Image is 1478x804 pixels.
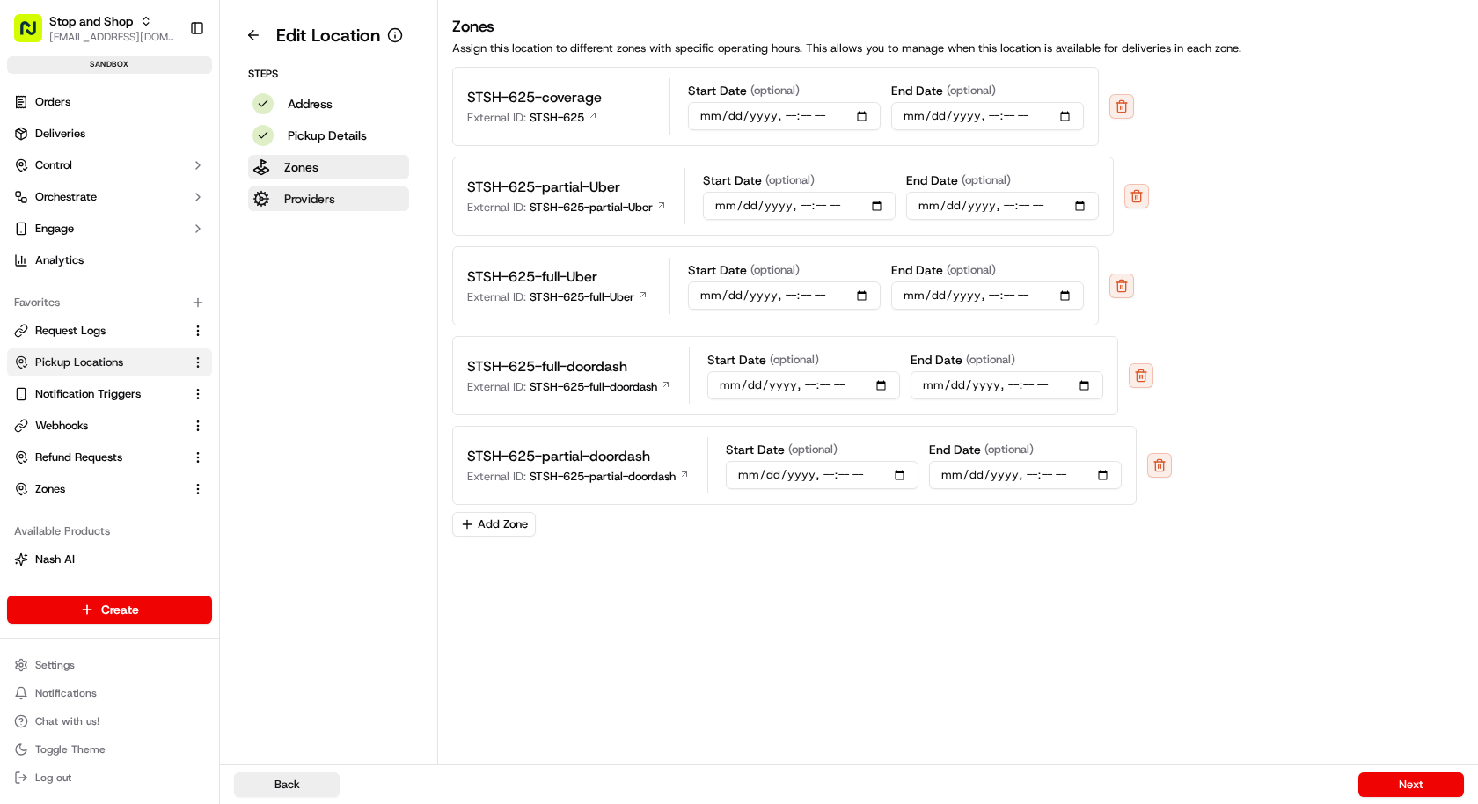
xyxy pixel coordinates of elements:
p: STSH-625-full-doordash [530,379,657,395]
a: STSH-625-partial-Uber [530,200,667,216]
button: Engage [7,215,212,243]
button: Add Zone [452,512,536,537]
p: STSH-625-partial-Uber [530,200,653,216]
p: STSH-625-partial-doordash [530,469,676,485]
span: (optional) [962,172,1011,188]
div: sandbox [7,56,212,74]
label: Start Date [688,262,800,278]
button: Orchestrate [7,183,212,211]
div: We're available if you need us! [60,185,223,199]
p: STSH-625-partial-Uber [467,177,620,198]
img: Nash [18,17,53,52]
button: Stop and Shop[EMAIL_ADDRESS][DOMAIN_NAME] [7,7,182,49]
label: End Date [891,83,996,99]
p: STSH-625-full-Uber [530,289,634,305]
a: 💻API Documentation [142,247,289,279]
span: Notification Triggers [35,386,141,402]
span: API Documentation [166,254,282,272]
p: External ID: [467,200,526,216]
p: External ID: [467,289,526,305]
a: Notification Triggers [14,386,184,402]
span: Analytics [35,252,84,268]
button: Pickup Details [248,123,409,148]
a: Refund Requests [14,450,184,465]
a: Powered byPylon [124,296,213,311]
p: STSH-625-coverage [467,87,602,108]
button: Zones [7,475,212,503]
button: Zones [248,155,409,179]
label: Start Date [726,442,838,457]
a: STSH-625-full-doordash [530,379,671,395]
button: Stop and Shop [49,12,133,30]
label: End Date [929,442,1034,457]
span: Notifications [35,686,97,700]
span: (optional) [765,172,815,188]
span: Orders [35,94,70,110]
a: Zones [14,481,184,497]
p: Assign this location to different zones with specific operating hours. This allows you to manage ... [452,40,1464,56]
div: 📗 [18,256,32,270]
button: Request Logs [7,317,212,345]
button: Webhooks [7,412,212,440]
span: (optional) [966,352,1015,368]
a: Webhooks [14,418,184,434]
span: (optional) [750,262,800,278]
p: External ID: [467,469,526,485]
button: Control [7,151,212,179]
span: Deliveries [35,126,85,142]
button: Notification Triggers [7,380,212,408]
label: End Date [891,262,996,278]
p: Pickup Details [288,127,367,144]
span: (optional) [947,262,996,278]
div: Available Products [7,517,212,545]
p: Providers [284,190,335,208]
div: Favorites [7,289,212,317]
span: Pickup Locations [35,354,123,370]
div: Start new chat [60,167,289,185]
p: STSH-625-partial-doordash [467,446,650,467]
button: Providers [248,186,409,211]
button: Settings [7,653,212,677]
button: Address [248,91,409,116]
span: Chat with us! [35,714,99,728]
button: Pickup Locations [7,348,212,376]
a: Deliveries [7,120,212,148]
a: STSH-625 [530,110,598,126]
a: 📗Knowledge Base [11,247,142,279]
button: Next [1358,772,1464,797]
div: 💻 [149,256,163,270]
a: Nash AI [14,552,205,567]
button: Log out [7,765,212,790]
span: Refund Requests [35,450,122,465]
p: External ID: [467,379,526,395]
button: Back [234,772,340,797]
a: Orders [7,88,212,116]
p: Steps [248,67,409,81]
h3: Zones [452,14,1464,39]
input: Got a question? Start typing here... [46,113,317,131]
img: 1736555255976-a54dd68f-1ca7-489b-9aae-adbdc363a1c4 [18,167,49,199]
span: Log out [35,771,71,785]
span: Orchestrate [35,189,97,205]
p: STSH-625-full-doordash [467,356,627,377]
span: (optional) [947,83,996,99]
span: Webhooks [35,418,88,434]
button: Toggle Theme [7,737,212,762]
span: Engage [35,221,74,237]
button: Nash AI [7,545,212,574]
button: Refund Requests [7,443,212,471]
label: Start Date [703,172,815,188]
a: STSH-625-full-Uber [530,289,648,305]
span: (optional) [788,442,838,457]
p: Welcome 👋 [18,69,320,98]
a: STSH-625-partial-doordash [530,469,690,485]
p: Zones [284,158,318,176]
button: [EMAIL_ADDRESS][DOMAIN_NAME] [49,30,175,44]
h1: Edit Location [276,23,380,48]
span: Control [35,157,72,173]
a: Request Logs [14,323,184,339]
span: Create [101,601,139,618]
a: Pickup Locations [14,354,184,370]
